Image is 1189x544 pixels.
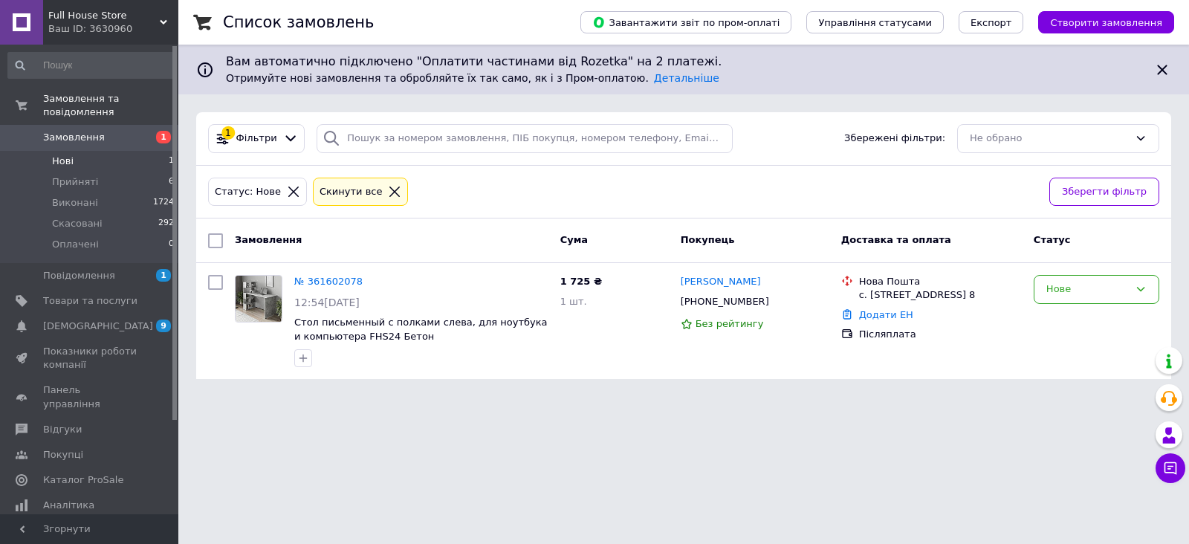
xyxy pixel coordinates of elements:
div: Ваш ID: 3630960 [48,22,178,36]
span: Каталог ProSale [43,473,123,487]
span: Завантажити звіт по пром-оплаті [592,16,780,29]
a: Стол письменный с полками слева, для ноутбука и компьютера FHS24 Бетон [294,317,548,342]
a: № 361602078 [294,276,363,287]
span: Отримуйте нові замовлення та обробляйте їх так само, як і з Пром-оплатою. [226,72,719,84]
span: Показники роботи компанії [43,345,137,372]
span: Відгуки [43,423,82,436]
button: Завантажити звіт по пром-оплаті [580,11,791,33]
span: Прийняті [52,175,98,189]
span: Замовлення [235,234,302,245]
span: Збережені фільтри: [844,132,945,146]
div: Статус: Нове [212,184,284,200]
div: [PHONE_NUMBER] [678,292,772,311]
button: Зберегти фільтр [1049,178,1159,207]
a: Детальніше [654,72,719,84]
div: Нова Пошта [859,275,1022,288]
span: Виконані [52,196,98,210]
span: Аналітика [43,499,94,512]
span: 0 [169,238,174,251]
span: Доставка та оплата [841,234,951,245]
div: Не обрано [970,131,1129,146]
button: Експорт [959,11,1024,33]
span: Товари та послуги [43,294,137,308]
span: 1 [169,155,174,168]
span: Панель управління [43,383,137,410]
img: Фото товару [236,276,282,322]
a: Створити замовлення [1023,16,1174,27]
span: [DEMOGRAPHIC_DATA] [43,320,153,333]
span: 6 [169,175,174,189]
span: Full House Store [48,9,160,22]
span: Оплачені [52,238,99,251]
button: Управління статусами [806,11,944,33]
span: Створити замовлення [1050,17,1162,28]
span: 1724 [153,196,174,210]
h1: Список замовлень [223,13,374,31]
span: Покупці [43,448,83,462]
span: Замовлення [43,131,105,144]
div: Післяплата [859,328,1022,341]
span: Cума [560,234,588,245]
span: 1 шт. [560,296,587,307]
div: Cкинути все [317,184,386,200]
span: Фільтри [236,132,277,146]
span: 1 725 ₴ [560,276,602,287]
span: Замовлення та повідомлення [43,92,178,119]
span: Повідомлення [43,269,115,282]
button: Створити замовлення [1038,11,1174,33]
span: Статус [1034,234,1071,245]
span: Управління статусами [818,17,932,28]
span: 1 [156,131,171,143]
div: Нове [1046,282,1129,297]
span: 1 [156,269,171,282]
div: с. [STREET_ADDRESS] 8 [859,288,1022,302]
span: Покупець [681,234,735,245]
span: Зберегти фільтр [1062,184,1147,200]
a: [PERSON_NAME] [681,275,761,289]
input: Пошук за номером замовлення, ПІБ покупця, номером телефону, Email, номером накладної [317,124,733,153]
a: Фото товару [235,275,282,323]
span: 12:54[DATE] [294,297,360,308]
input: Пошук [7,52,175,79]
span: Нові [52,155,74,168]
button: Чат з покупцем [1156,453,1185,483]
span: Без рейтингу [696,318,764,329]
span: Експорт [971,17,1012,28]
span: Скасовані [52,217,103,230]
span: 292 [158,217,174,230]
span: 9 [156,320,171,332]
div: 1 [221,126,235,140]
span: Вам автоматично підключено "Оплатити частинами від Rozetka" на 2 платежі. [226,54,1141,71]
a: Додати ЕН [859,309,913,320]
